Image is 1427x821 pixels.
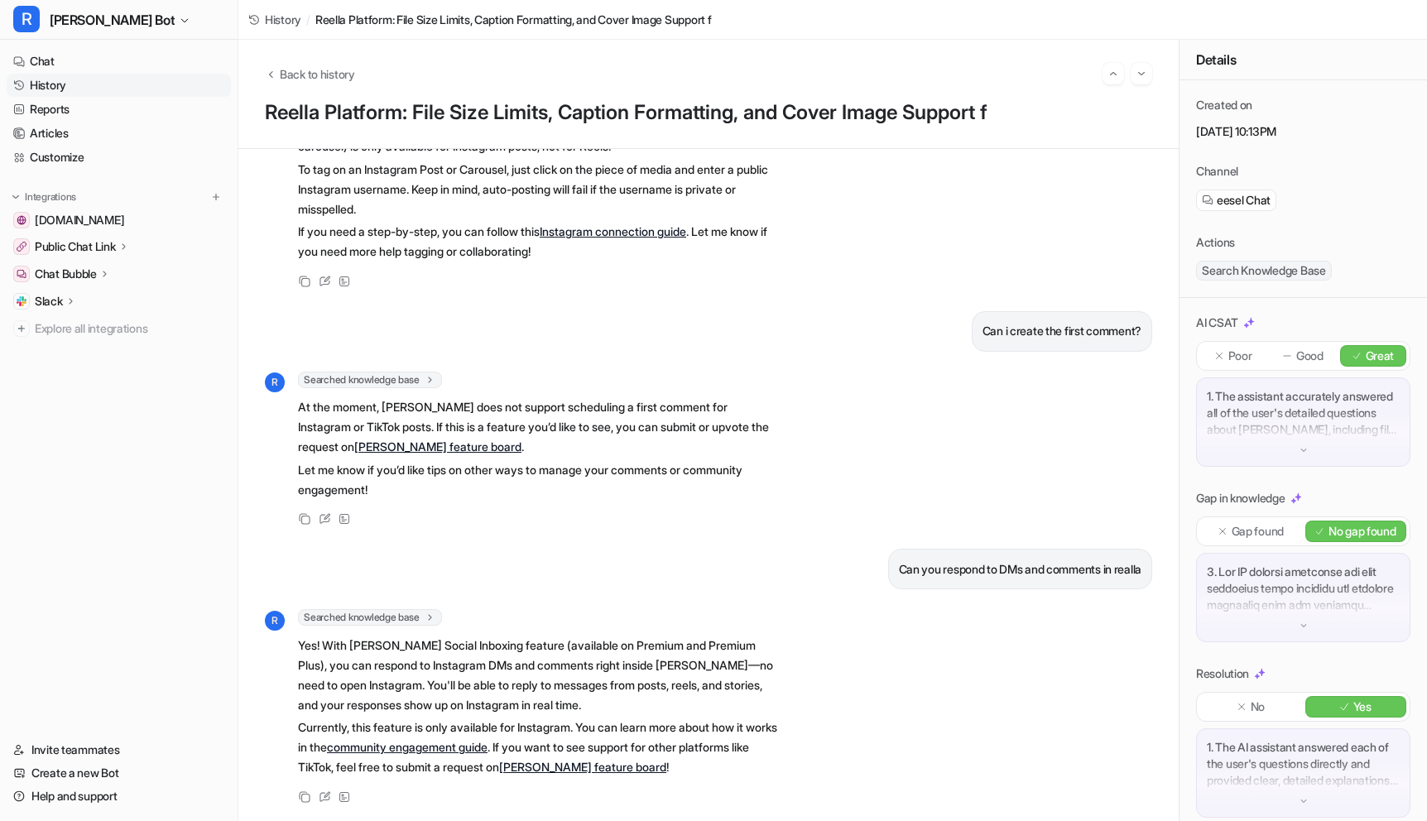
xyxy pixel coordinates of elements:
[298,718,782,777] p: Currently, this feature is only available for Instagram. You can learn more about how it works in...
[298,372,442,388] span: Searched knowledge base
[35,212,124,228] span: [DOMAIN_NAME]
[298,397,782,457] p: At the moment, [PERSON_NAME] does not support scheduling a first comment for Instagram or TikTok ...
[248,11,301,28] a: History
[35,315,224,342] span: Explore all integrations
[1217,192,1271,209] span: eesel Chat
[1196,97,1252,113] p: Created on
[50,8,175,31] span: [PERSON_NAME] Bot
[298,160,782,219] p: To tag on an Instagram Post or Carousel, just click on the piece of media and enter a public Inst...
[265,101,1152,125] h1: Reella Platform: File Size Limits, Caption Formatting, and Cover Image Support f
[298,609,442,626] span: Searched knowledge base
[7,74,231,97] a: History
[1329,523,1396,540] p: No gap found
[1353,699,1372,715] p: Yes
[13,320,30,337] img: explore all integrations
[354,439,521,454] a: [PERSON_NAME] feature board
[499,760,666,774] a: [PERSON_NAME] feature board
[1196,490,1285,507] p: Gap in knowledge
[1298,444,1309,456] img: down-arrow
[7,738,231,761] a: Invite teammates
[298,222,782,262] p: If you need a step-by-step, you can follow this . Let me know if you need more help tagging or co...
[899,559,1141,579] p: Can you respond to DMs and comments in realla
[265,611,285,631] span: R
[298,460,782,500] p: Let me know if you’d like tips on other ways to manage your comments or community engagement!
[7,209,231,232] a: getrella.com[DOMAIN_NAME]
[1202,194,1213,206] img: eeselChat
[1136,66,1147,81] img: Next session
[265,65,355,83] button: Back to history
[17,215,26,225] img: getrella.com
[1196,123,1410,140] p: [DATE] 10:13PM
[1207,739,1400,789] p: 1. The AI assistant answered each of the user's questions directly and provided clear, detailed e...
[1366,348,1395,364] p: Great
[17,242,26,252] img: Public Chat Link
[17,296,26,306] img: Slack
[315,11,712,28] span: Reella Platform: File Size Limits, Caption Formatting, and Cover Image Support f
[25,190,76,204] p: Integrations
[1180,40,1427,80] div: Details
[210,191,222,203] img: menu_add.svg
[1196,665,1249,682] p: Resolution
[1298,795,1309,807] img: down-arrow
[265,372,285,392] span: R
[35,266,97,282] p: Chat Bubble
[280,65,355,83] span: Back to history
[35,238,116,255] p: Public Chat Link
[1232,523,1284,540] p: Gap found
[306,11,310,28] span: /
[1207,388,1400,438] p: 1. The assistant accurately answered all of the user's detailed questions about [PERSON_NAME], in...
[1207,564,1400,613] p: 3. Lor IP dolorsi ametconse adi elit seddoeius tempo incididu utl etdolore magnaaliq enim adm ven...
[7,761,231,785] a: Create a new Bot
[1103,63,1124,84] button: Go to previous session
[35,293,63,310] p: Slack
[265,11,301,28] span: History
[7,98,231,121] a: Reports
[1131,63,1152,84] button: Go to next session
[1296,348,1324,364] p: Good
[7,785,231,808] a: Help and support
[17,269,26,279] img: Chat Bubble
[540,224,686,238] a: Instagram connection guide
[1202,192,1271,209] a: eesel Chat
[1196,261,1332,281] span: Search Knowledge Base
[983,321,1141,341] p: Can i create the first comment?
[10,191,22,203] img: expand menu
[1196,314,1238,331] p: AI CSAT
[7,317,231,340] a: Explore all integrations
[1251,699,1265,715] p: No
[13,6,40,32] span: R
[1196,234,1235,251] p: Actions
[327,740,488,754] a: community engagement guide
[1298,620,1309,631] img: down-arrow
[7,146,231,169] a: Customize
[7,50,231,73] a: Chat
[7,189,81,205] button: Integrations
[1228,348,1252,364] p: Poor
[298,636,782,715] p: Yes! With [PERSON_NAME] Social Inboxing feature (available on Premium and Premium Plus), you can ...
[1107,66,1119,81] img: Previous session
[7,122,231,145] a: Articles
[1196,163,1238,180] p: Channel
